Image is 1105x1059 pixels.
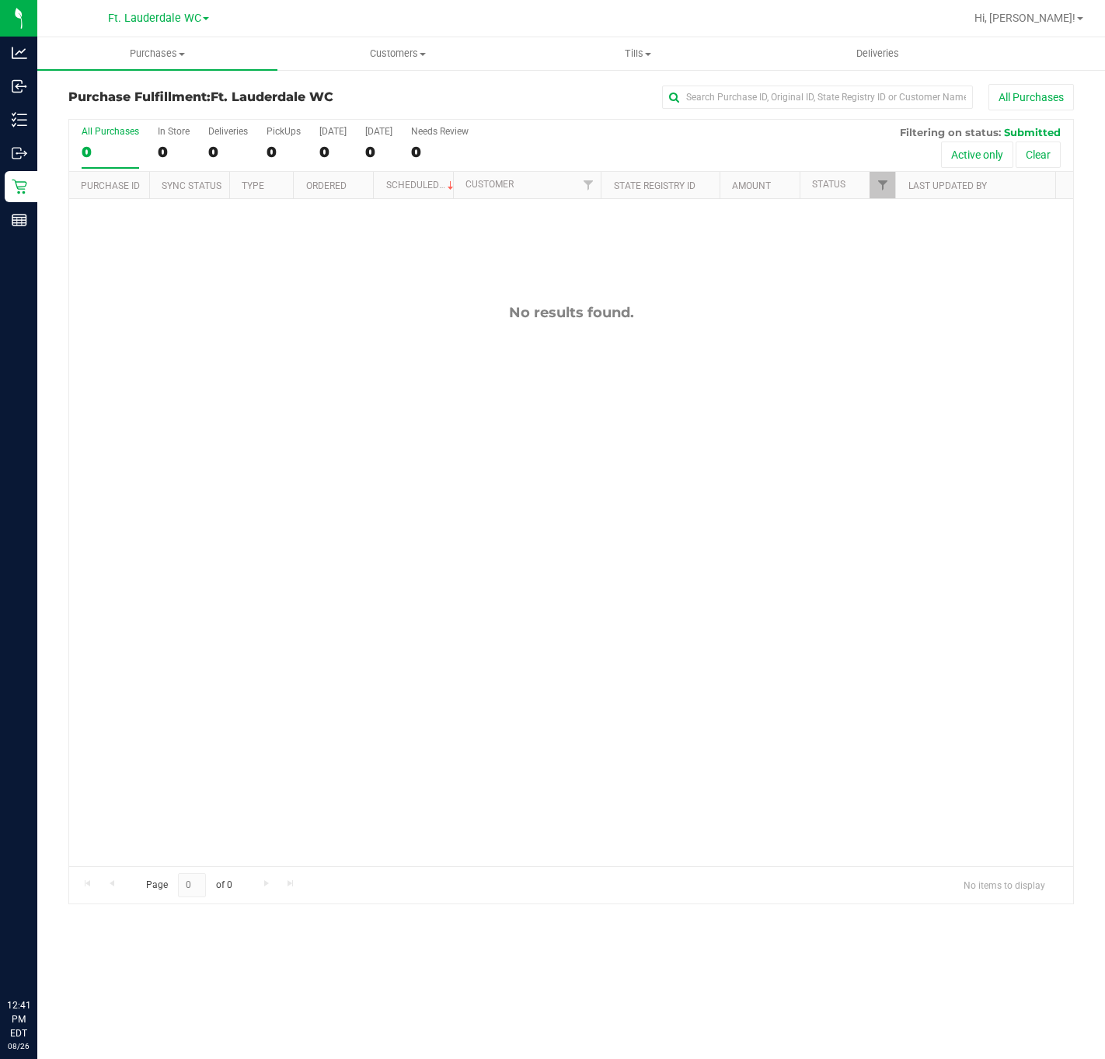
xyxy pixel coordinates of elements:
a: Tills [518,37,758,70]
div: 0 [82,143,139,161]
a: Type [242,180,264,191]
div: [DATE] [365,126,392,137]
div: Deliveries [208,126,248,137]
span: Purchases [37,47,277,61]
iframe: Resource center unread badge [46,932,64,951]
a: Amount [732,180,771,191]
inline-svg: Reports [12,212,27,228]
button: All Purchases [988,84,1074,110]
input: Search Purchase ID, Original ID, State Registry ID or Customer Name... [662,86,973,109]
span: Filtering on status: [900,126,1001,138]
button: Active only [941,142,1013,168]
a: Filter [575,172,601,198]
div: 0 [319,143,347,161]
a: Deliveries [758,37,998,70]
div: 0 [411,143,469,161]
div: 0 [158,143,190,161]
a: Customer [465,179,514,190]
inline-svg: Inbound [12,79,27,94]
span: Deliveries [835,47,920,61]
inline-svg: Analytics [12,45,27,61]
span: Ft. Lauderdale WC [108,12,201,25]
a: Purchase ID [81,180,140,191]
a: Filter [870,172,895,198]
span: Ft. Lauderdale WC [211,89,333,104]
a: Customers [277,37,518,70]
span: Customers [278,47,517,61]
div: All Purchases [82,126,139,137]
div: Needs Review [411,126,469,137]
inline-svg: Retail [12,179,27,194]
div: 0 [208,143,248,161]
inline-svg: Inventory [12,112,27,128]
div: No results found. [69,304,1073,321]
a: Sync Status [162,180,221,191]
a: Purchases [37,37,277,70]
div: PickUps [267,126,301,137]
div: In Store [158,126,190,137]
p: 12:41 PM EDT [7,998,30,1040]
div: 0 [267,143,301,161]
span: Tills [518,47,757,61]
div: 0 [365,143,392,161]
a: Last Updated By [908,180,987,191]
iframe: Resource center [16,935,62,981]
span: Submitted [1004,126,1061,138]
inline-svg: Outbound [12,145,27,161]
span: Hi, [PERSON_NAME]! [974,12,1075,24]
h3: Purchase Fulfillment: [68,90,403,104]
div: [DATE] [319,126,347,137]
p: 08/26 [7,1040,30,1052]
a: Ordered [306,180,347,191]
a: Scheduled [386,180,457,190]
a: State Registry ID [614,180,695,191]
span: Page of 0 [133,873,245,897]
a: Status [812,179,845,190]
span: No items to display [951,873,1058,896]
button: Clear [1016,142,1061,168]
